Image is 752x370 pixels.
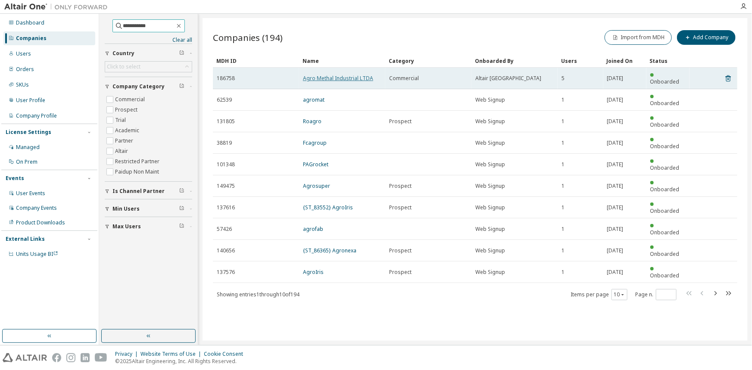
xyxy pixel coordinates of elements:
[607,140,624,146] span: [DATE]
[303,247,356,254] a: {ST_86365} Agronexa
[303,118,321,125] a: Roagro
[6,129,51,136] div: License Settings
[112,223,141,230] span: Max Users
[105,44,192,63] button: Country
[95,353,107,362] img: youtube.svg
[16,219,65,226] div: Product Downloads
[650,54,686,68] div: Status
[303,225,323,233] a: agrofab
[475,247,505,254] span: Web Signup
[303,75,373,82] a: Agro Methal Industrial LTDA
[389,54,468,68] div: Category
[112,83,165,90] span: Company Category
[607,118,624,125] span: [DATE]
[115,136,135,146] label: Partner
[6,175,24,182] div: Events
[607,75,624,82] span: [DATE]
[475,204,505,211] span: Web Signup
[3,353,47,362] img: altair_logo.svg
[605,30,672,45] button: Import from MDH
[607,247,624,254] span: [DATE]
[475,54,554,68] div: Onboarded By
[16,112,57,119] div: Company Profile
[303,139,327,146] a: Fcagroup
[105,77,192,96] button: Company Category
[475,140,505,146] span: Web Signup
[303,204,353,211] a: {ST_83552} AgroIris
[16,190,45,197] div: User Events
[112,188,165,195] span: Is Channel Partner
[303,182,330,190] a: Agrosuper
[217,204,235,211] span: 137616
[562,161,565,168] span: 1
[562,226,565,233] span: 1
[389,269,412,276] span: Prospect
[115,105,139,115] label: Prospect
[607,226,624,233] span: [DATE]
[562,96,565,103] span: 1
[650,272,680,279] span: Onboarded
[562,247,565,254] span: 1
[650,250,680,258] span: Onboarded
[179,223,184,230] span: Clear filter
[16,250,58,258] span: Units Usage BI
[16,97,45,104] div: User Profile
[677,30,736,45] button: Add Company
[115,115,128,125] label: Trial
[475,96,505,103] span: Web Signup
[115,156,161,167] label: Restricted Partner
[115,358,248,365] p: © 2025 Altair Engineering, Inc. All Rights Reserved.
[607,54,643,68] div: Joined On
[112,50,134,57] span: Country
[105,37,192,44] a: Clear all
[650,121,680,128] span: Onboarded
[217,118,235,125] span: 131805
[475,183,505,190] span: Web Signup
[650,186,680,193] span: Onboarded
[650,99,680,107] span: Onboarded
[475,75,541,82] span: Altair [GEOGRAPHIC_DATA]
[52,353,61,362] img: facebook.svg
[112,205,140,212] span: Min Users
[607,96,624,103] span: [DATE]
[562,75,565,82] span: 5
[389,75,419,82] span: Commercial
[115,125,141,136] label: Academic
[614,291,625,298] button: 10
[561,54,600,68] div: Users
[6,236,45,243] div: External Links
[217,226,232,233] span: 57426
[16,50,31,57] div: Users
[475,118,505,125] span: Web Signup
[217,140,232,146] span: 38819
[650,78,680,85] span: Onboarded
[217,75,235,82] span: 186758
[389,204,412,211] span: Prospect
[607,269,624,276] span: [DATE]
[16,81,29,88] div: SKUs
[217,183,235,190] span: 149475
[217,247,235,254] span: 140656
[105,182,192,201] button: Is Channel Partner
[303,268,324,276] a: AgroIris
[475,226,505,233] span: Web Signup
[217,291,300,298] span: Showing entries 1 through 10 of 194
[650,164,680,171] span: Onboarded
[179,188,184,195] span: Clear filter
[16,159,37,165] div: On Prem
[107,63,140,70] div: Click to select
[16,66,34,73] div: Orders
[303,161,328,168] a: PAGrocket
[217,269,235,276] span: 137576
[16,205,57,211] div: Company Events
[389,118,412,125] span: Prospect
[217,96,232,103] span: 62539
[650,143,680,150] span: Onboarded
[115,351,140,358] div: Privacy
[303,54,382,68] div: Name
[213,31,283,44] span: Companies (194)
[140,351,204,358] div: Website Terms of Use
[16,35,47,42] div: Companies
[389,183,412,190] span: Prospect
[204,351,248,358] div: Cookie Consent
